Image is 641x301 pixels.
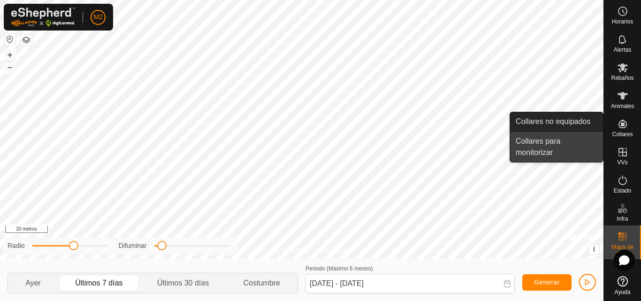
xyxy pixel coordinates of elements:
[21,34,32,46] button: Capas del Mapa
[244,279,280,287] font: Costumbre
[510,132,603,162] a: Collares para monitorizar
[4,49,15,61] button: +
[25,279,41,287] font: Ayer
[593,245,595,253] font: i
[8,62,12,72] font: –
[253,247,307,255] a: Política de Privacidad
[614,187,631,194] font: Estado
[11,8,75,27] img: Logotipo de Gallagher
[611,75,633,81] font: Rebaños
[319,247,350,254] font: Contáctanos
[93,13,102,21] font: M2
[611,103,634,109] font: Animales
[534,278,560,286] font: Generar
[604,272,641,299] a: Ayuda
[611,244,633,256] font: Mapa de calor
[516,137,560,156] font: Collares para monitorizar
[4,34,15,45] button: Restablecer mapa
[510,112,603,131] a: Collares no equipados
[4,62,15,73] button: –
[8,50,13,60] font: +
[75,279,122,287] font: Últimos 7 días
[617,159,627,166] font: VVs
[615,289,631,295] font: Ayuda
[253,247,307,254] font: Política de Privacidad
[157,279,209,287] font: Últimos 30 días
[617,216,628,222] font: Infra
[119,242,147,249] font: Difuminar
[589,244,599,255] button: i
[319,247,350,255] a: Contáctanos
[614,46,631,53] font: Alertas
[612,18,633,25] font: Horarios
[8,242,25,249] font: Radio
[305,265,373,272] font: Periodo (Máximo 6 meses)
[516,117,590,125] font: Collares no equipados
[612,131,633,138] font: Collares
[522,274,572,291] button: Generar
